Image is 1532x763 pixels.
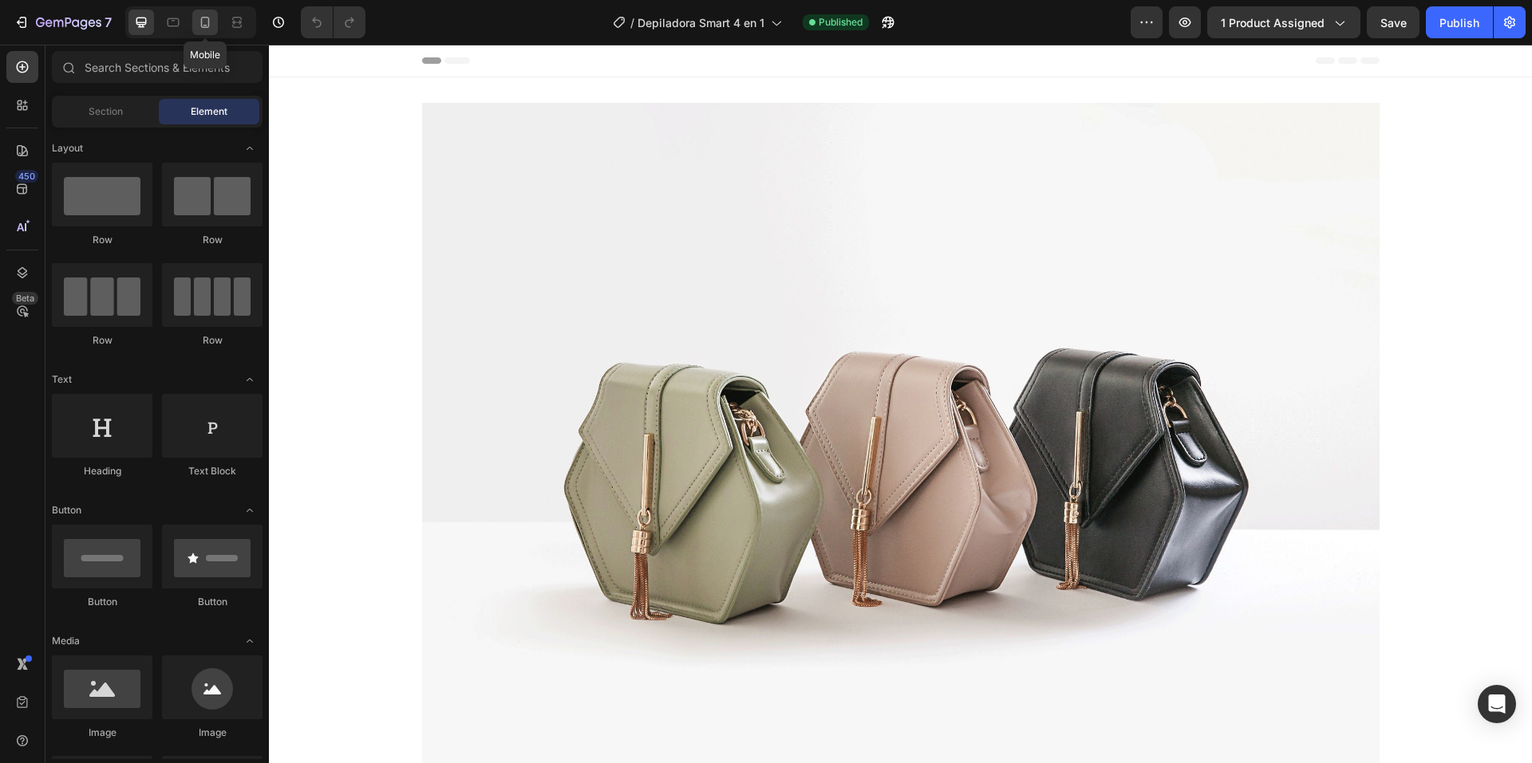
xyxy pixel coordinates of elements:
[162,595,263,609] div: Button
[1439,14,1479,31] div: Publish
[191,104,227,119] span: Element
[162,233,263,247] div: Row
[12,292,38,305] div: Beta
[6,6,119,38] button: 7
[1207,6,1360,38] button: 1 product assigned
[52,634,80,648] span: Media
[52,233,152,247] div: Row
[52,595,152,609] div: Button
[162,726,263,740] div: Image
[89,104,123,119] span: Section
[1367,6,1419,38] button: Save
[52,464,152,478] div: Heading
[1426,6,1493,38] button: Publish
[1221,14,1325,31] span: 1 product assigned
[301,6,365,38] div: Undo/Redo
[237,628,263,654] span: Toggle open
[105,13,112,32] p: 7
[52,141,83,155] span: Layout
[269,45,1532,763] iframe: Design area
[237,498,263,523] span: Toggle open
[638,14,764,31] span: Depiladora Smart 4 en 1
[1478,685,1516,723] div: Open Intercom Messenger
[52,51,263,83] input: Search Sections & Elements
[630,14,634,31] span: /
[237,136,263,161] span: Toggle open
[162,464,263,478] div: Text Block
[52,372,72,387] span: Text
[52,333,152,348] div: Row
[819,15,863,29] span: Published
[162,333,263,348] div: Row
[52,726,152,740] div: Image
[15,170,38,183] div: 450
[237,367,263,392] span: Toggle open
[1380,16,1407,29] span: Save
[52,503,81,517] span: Button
